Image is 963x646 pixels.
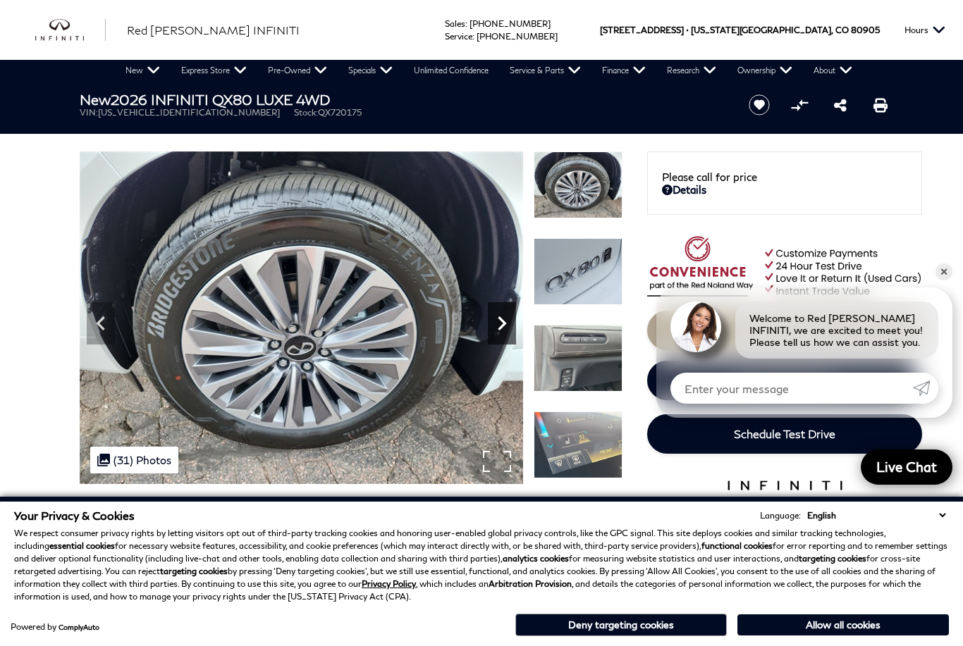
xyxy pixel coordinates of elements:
img: New 2026 RADIANT WHITE INFINITI LUXE 4WD image 28 [534,238,622,305]
strong: analytics cookies [503,553,569,564]
button: Compare Vehicle [789,94,810,116]
a: Share this New 2026 INFINITI QX80 LUXE 4WD [834,97,847,113]
span: [US_VEHICLE_IDENTIFICATION_NUMBER] [98,107,280,118]
a: [PHONE_NUMBER] [470,18,551,29]
p: We respect consumer privacy rights by letting visitors opt out of third-party tracking cookies an... [14,527,949,603]
button: Allow all cookies [737,614,949,635]
img: New 2026 RADIANT WHITE INFINITI LUXE 4WD image 29 [534,325,622,392]
a: infiniti [35,19,106,42]
span: Service [445,31,472,42]
strong: New [80,91,111,108]
a: ComplyAuto [59,623,99,631]
span: Red [PERSON_NAME] INFINITI [127,23,300,37]
a: Express Store [171,60,257,81]
strong: targeting cookies [160,566,228,576]
a: Schedule Test Drive [647,414,922,454]
input: Enter your message [670,373,913,404]
a: [PHONE_NUMBER] [477,31,558,42]
div: Powered by [11,623,99,631]
a: Live Chat [861,449,952,485]
button: Deny targeting cookies [515,614,727,636]
span: : [472,31,474,42]
a: Unlimited Confidence [403,60,499,81]
a: Pre-Owned [257,60,338,81]
div: Previous [87,302,115,344]
div: Welcome to Red [PERSON_NAME] INFINITI, we are excited to meet you! Please tell us how we can assi... [735,302,938,359]
a: Research [656,60,727,81]
span: QX720175 [318,107,362,118]
strong: functional cookies [701,540,773,551]
strong: targeting cookies [799,553,866,564]
a: Ownership [727,60,803,81]
img: INFINITI [35,19,106,42]
span: Stock: [294,107,318,118]
span: Sales [445,18,465,29]
h1: 2026 INFINITI QX80 LUXE 4WD [80,92,725,107]
a: Print this New 2026 INFINITI QX80 LUXE 4WD [873,97,888,113]
div: Next [488,302,516,344]
span: : [465,18,467,29]
a: Privacy Policy [362,578,416,589]
span: Schedule Test Drive [734,427,835,440]
nav: Main Navigation [115,60,863,81]
span: VIN: [80,107,98,118]
img: New 2026 RADIANT WHITE INFINITI LUXE 4WD image 27 [80,151,523,484]
a: Service & Parts [499,60,591,81]
div: (31) Photos [90,447,178,473]
a: Red [PERSON_NAME] INFINITI [127,22,300,39]
a: Specials [338,60,403,81]
img: New 2026 RADIANT WHITE INFINITI LUXE 4WD image 30 [534,411,622,478]
span: Live Chat [869,458,944,476]
span: Please call for price [662,170,757,183]
a: About [803,60,863,81]
a: Details [662,183,907,196]
img: Agent profile photo [670,302,721,352]
strong: Arbitration Provision [489,578,572,589]
select: Language Select [804,509,949,522]
a: Submit [913,373,938,404]
img: infinitipremiumcare.png [716,477,854,533]
strong: essential cookies [49,540,115,551]
a: Finance [591,60,656,81]
a: [STREET_ADDRESS] • [US_STATE][GEOGRAPHIC_DATA], CO 80905 [600,25,880,35]
a: Start Your Deal [647,311,922,350]
a: New [115,60,171,81]
img: New 2026 RADIANT WHITE INFINITI LUXE 4WD image 27 [534,151,622,218]
a: Instant Trade Value [647,361,919,400]
span: Your Privacy & Cookies [14,509,135,522]
div: Language: [760,511,801,520]
button: Save vehicle [744,94,775,116]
